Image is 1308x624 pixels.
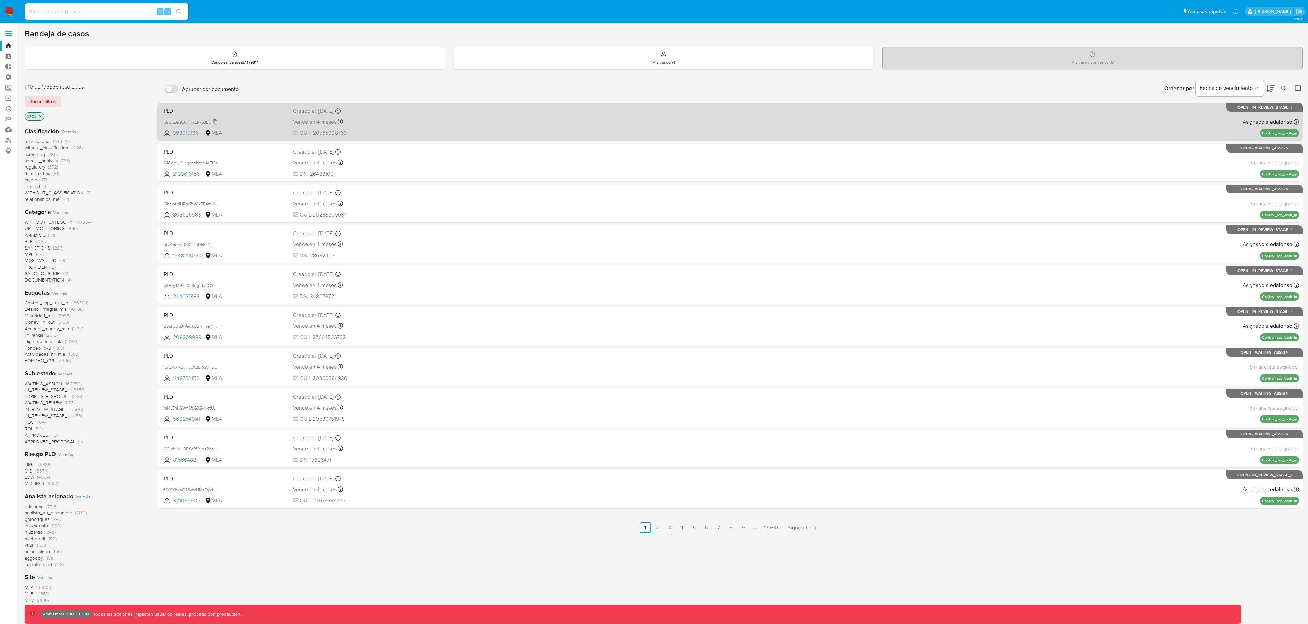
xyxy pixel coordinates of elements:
[1296,8,1303,15] a: Salir
[25,7,188,16] input: Buscar usuario o caso...
[43,613,89,615] p: Ambiente: PRODUCCIÓN
[167,8,169,15] span: s
[1255,8,1293,15] p: leandrojossue.ramirez@mercadolibre.com.co
[1188,8,1226,15] span: Accesos rápidos
[1233,9,1239,14] a: Notificaciones
[157,8,162,15] span: ⌥
[172,7,186,16] button: search-icon
[92,611,242,618] p: Todas las acciones impactan usuarios reales, proceda con precaución.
